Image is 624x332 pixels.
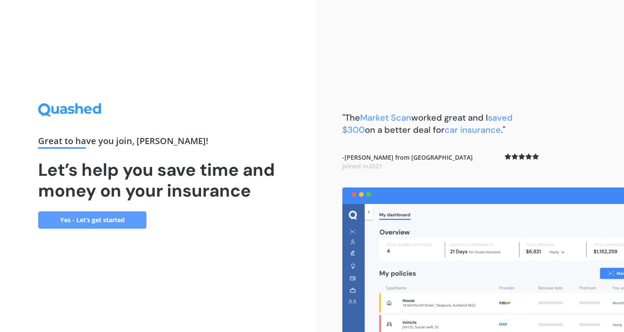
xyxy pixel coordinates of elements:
span: Joined in 2021 [342,162,382,170]
img: dashboard.webp [342,187,624,332]
span: Market Scan [360,112,411,123]
h1: Let’s help you save time and money on your insurance [38,159,278,201]
b: "The worked great and I on a better deal for ." [342,112,513,135]
a: Yes - Let’s get started [38,211,146,229]
b: - [PERSON_NAME] from [GEOGRAPHIC_DATA] [342,153,473,170]
div: Great to have you join , [PERSON_NAME] ! [38,137,278,149]
span: saved $300 [342,112,513,135]
span: car insurance [445,124,501,135]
